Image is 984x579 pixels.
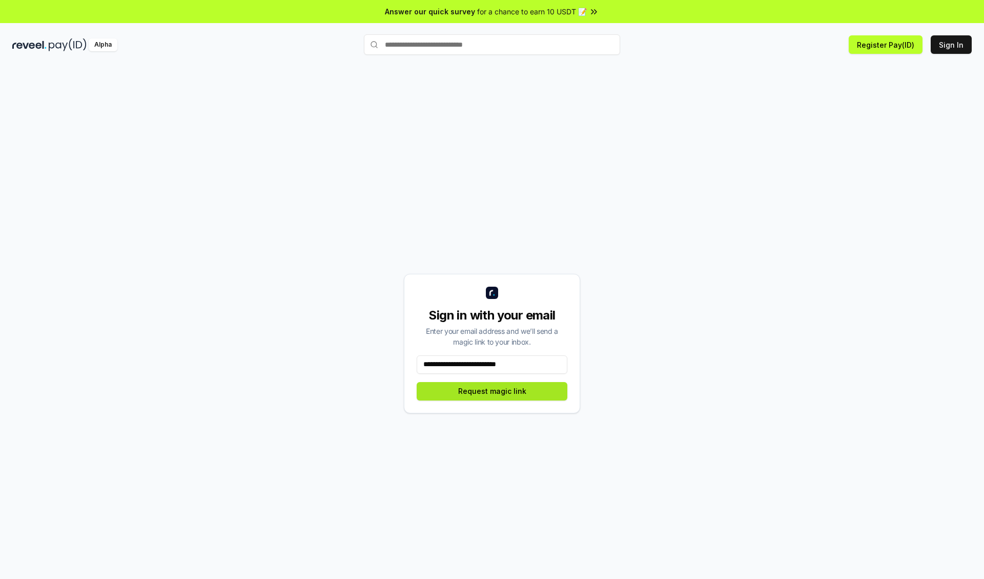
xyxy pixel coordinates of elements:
button: Request magic link [417,382,567,401]
span: Answer our quick survey [385,6,475,17]
button: Register Pay(ID) [849,35,922,54]
img: logo_small [486,287,498,299]
div: Enter your email address and we’ll send a magic link to your inbox. [417,326,567,347]
div: Alpha [89,38,117,51]
button: Sign In [931,35,972,54]
img: pay_id [49,38,87,51]
div: Sign in with your email [417,307,567,324]
span: for a chance to earn 10 USDT 📝 [477,6,587,17]
img: reveel_dark [12,38,47,51]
